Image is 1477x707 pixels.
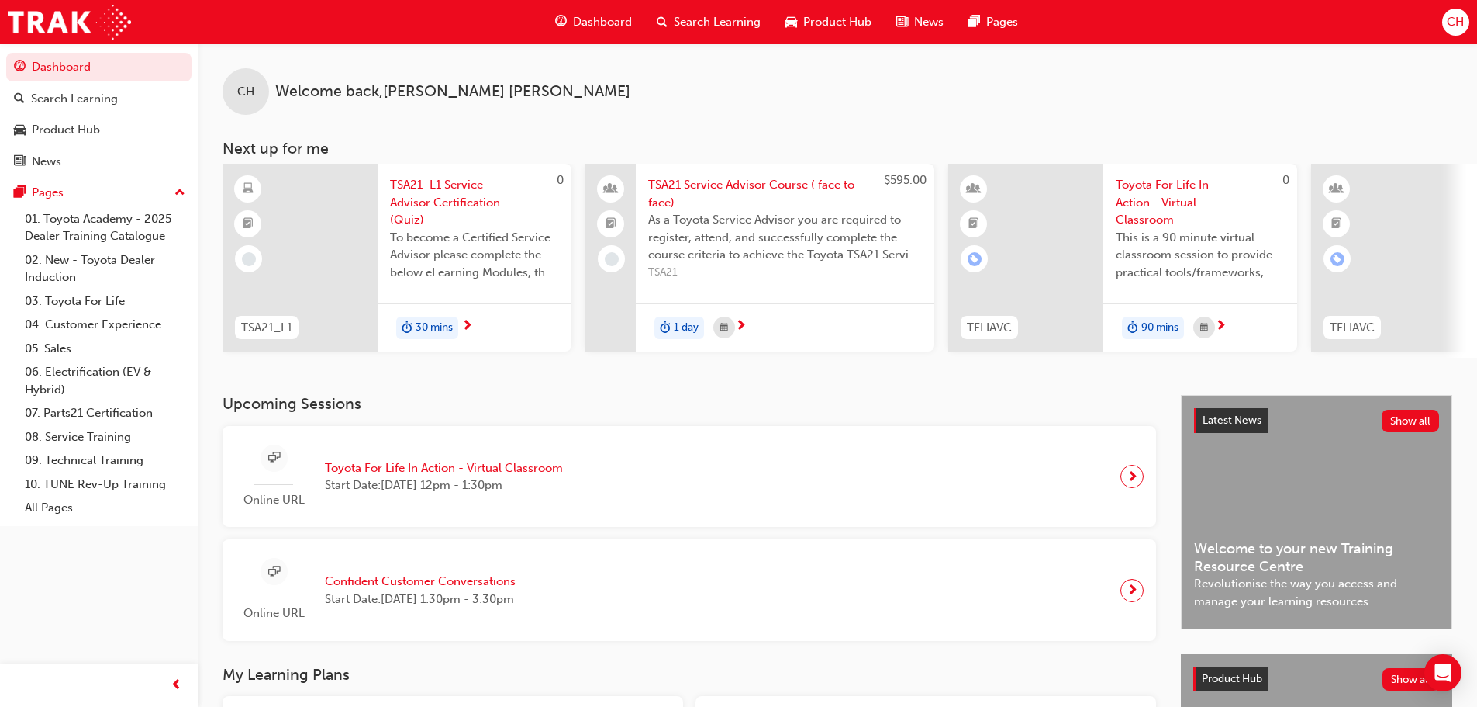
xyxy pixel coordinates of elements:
span: 1 day [674,319,699,337]
span: TSA21 [648,264,922,282]
span: Online URL [235,491,312,509]
span: Start Date: [DATE] 1:30pm - 3:30pm [325,591,516,608]
h3: Upcoming Sessions [223,395,1156,413]
a: 07. Parts21 Certification [19,401,192,425]
span: calendar-icon [720,318,728,338]
span: Start Date: [DATE] 12pm - 1:30pm [325,477,563,494]
span: next-icon [1127,466,1138,487]
span: $595.00 [884,173,927,187]
span: booktick-icon [968,214,979,234]
span: news-icon [14,155,26,169]
span: learningResourceType_INSTRUCTOR_LED-icon [968,179,979,199]
span: learningRecordVerb_ENROLL-icon [968,252,982,266]
span: learningResourceType_ELEARNING-icon [243,179,254,199]
span: booktick-icon [1331,214,1342,234]
span: booktick-icon [243,214,254,234]
span: duration-icon [660,318,671,338]
span: TSA21 Service Advisor Course ( face to face) [648,176,922,211]
span: booktick-icon [606,214,616,234]
span: 0 [557,173,564,187]
span: sessionType_ONLINE_URL-icon [268,563,280,582]
span: car-icon [14,123,26,137]
a: Online URLConfident Customer ConversationsStart Date:[DATE] 1:30pm - 3:30pm [235,552,1144,629]
span: duration-icon [402,318,412,338]
span: Toyota For Life In Action - Virtual Classroom [1116,176,1285,229]
span: duration-icon [1127,318,1138,338]
a: car-iconProduct Hub [773,6,884,38]
span: 30 mins [416,319,453,337]
span: car-icon [785,12,797,32]
div: News [32,153,61,171]
span: guage-icon [555,12,567,32]
span: Search Learning [674,13,761,31]
span: learningRecordVerb_ENROLL-icon [1330,252,1344,266]
a: News [6,147,192,176]
span: Confident Customer Conversations [325,573,516,591]
a: 0TFLIAVCToyota For Life In Action - Virtual ClassroomThis is a 90 minute virtual classroom sessio... [948,164,1297,352]
button: DashboardSearch LearningProduct HubNews [6,50,192,178]
span: Toyota For Life In Action - Virtual Classroom [325,459,563,477]
span: 0 [1282,173,1289,187]
span: Welcome back , [PERSON_NAME] [PERSON_NAME] [275,83,630,101]
div: Product Hub [32,121,100,139]
div: Open Intercom Messenger [1424,654,1461,691]
span: guage-icon [14,61,26,75]
span: news-icon [896,12,908,32]
img: Trak [8,5,131,40]
span: Product Hub [1202,672,1262,685]
a: Dashboard [6,53,192,81]
a: 10. TUNE Rev-Up Training [19,473,192,497]
span: News [914,13,944,31]
a: $595.00TSA21 Service Advisor Course ( face to face)As a Toyota Service Advisor you are required t... [585,164,934,352]
span: search-icon [14,92,25,106]
a: 06. Electrification (EV & Hybrid) [19,360,192,401]
span: sessionType_ONLINE_URL-icon [268,449,280,468]
span: prev-icon [171,676,182,695]
a: 03. Toyota For Life [19,289,192,314]
span: learningResourceType_INSTRUCTOR_LED-icon [1331,179,1342,199]
a: 0TSA21_L1TSA21_L1 Service Advisor Certification (Quiz)To become a Certified Service Advisor pleas... [223,164,571,352]
span: Pages [986,13,1018,31]
span: calendar-icon [1200,318,1208,338]
span: Revolutionise the way you access and manage your learning resources. [1194,575,1439,610]
span: To become a Certified Service Advisor please complete the below eLearning Modules, the Service Ad... [390,229,559,282]
a: Search Learning [6,85,192,113]
span: Latest News [1203,414,1261,427]
a: search-iconSearch Learning [644,6,773,38]
h3: My Learning Plans [223,666,1156,684]
span: TSA21_L1 Service Advisor Certification (Quiz) [390,176,559,229]
a: 04. Customer Experience [19,313,192,337]
span: up-icon [174,183,185,203]
a: 09. Technical Training [19,449,192,473]
button: Show all [1382,410,1440,432]
a: Online URLToyota For Life In Action - Virtual ClassroomStart Date:[DATE] 12pm - 1:30pm [235,438,1144,515]
div: Pages [32,184,64,202]
span: Online URL [235,605,312,622]
a: Product Hub [6,116,192,144]
a: All Pages [19,496,192,520]
a: Latest NewsShow all [1194,408,1439,433]
a: Latest NewsShow allWelcome to your new Training Resource CentreRevolutionise the way you access a... [1181,395,1452,629]
span: pages-icon [14,186,26,200]
a: Product HubShow all [1193,667,1440,691]
span: next-icon [1215,320,1227,334]
span: people-icon [606,179,616,199]
span: CH [237,83,254,101]
span: TSA21_L1 [241,319,292,337]
span: This is a 90 minute virtual classroom session to provide practical tools/frameworks, behaviours a... [1116,229,1285,282]
a: 01. Toyota Academy - 2025 Dealer Training Catalogue [19,207,192,248]
span: As a Toyota Service Advisor you are required to register, attend, and successfully complete the c... [648,211,922,264]
span: Dashboard [573,13,632,31]
span: pages-icon [968,12,980,32]
a: news-iconNews [884,6,956,38]
div: Search Learning [31,90,118,108]
span: Product Hub [803,13,871,31]
span: next-icon [1127,580,1138,601]
a: 08. Service Training [19,425,192,449]
span: next-icon [461,320,473,334]
span: CH [1447,13,1464,31]
span: Welcome to your new Training Resource Centre [1194,540,1439,575]
a: 02. New - Toyota Dealer Induction [19,248,192,289]
span: 90 mins [1141,319,1178,337]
